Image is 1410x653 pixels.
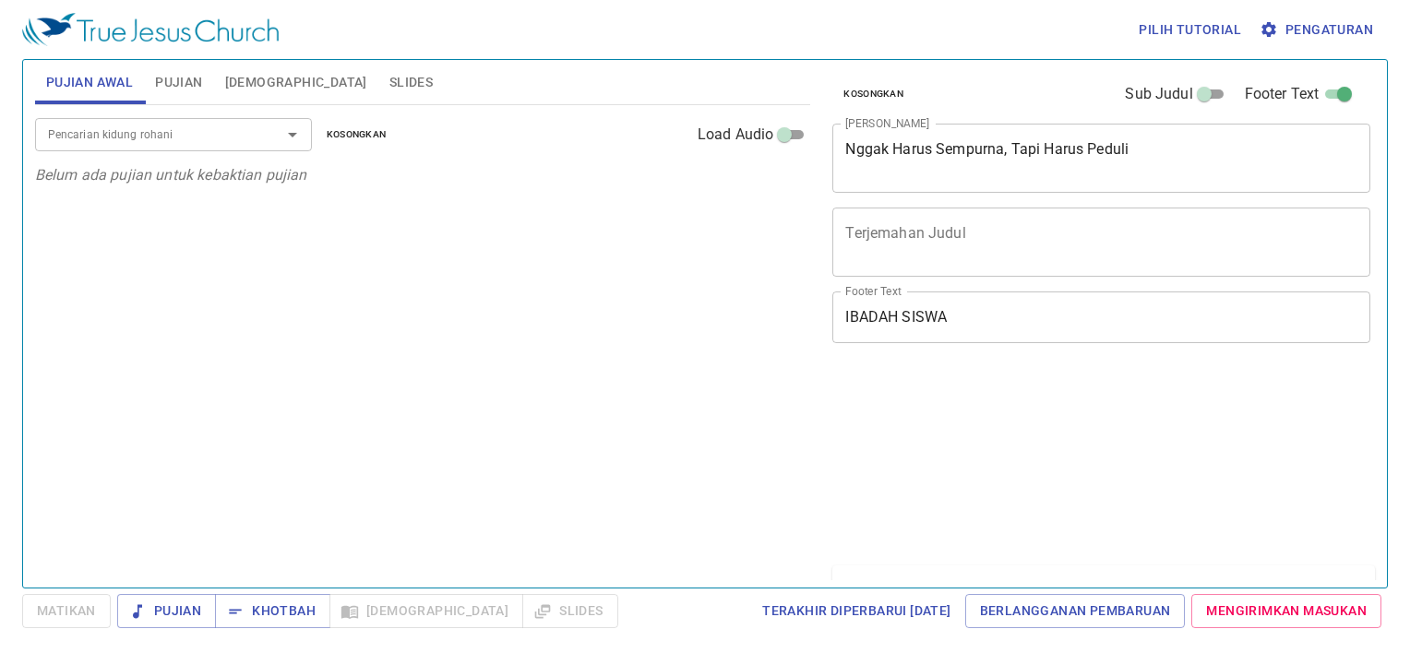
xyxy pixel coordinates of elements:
[1191,594,1381,628] a: Mengirimkan Masukan
[132,600,201,623] span: Pujian
[1263,18,1373,42] span: Pengaturan
[1125,83,1192,105] span: Sub Judul
[965,594,1186,628] a: Berlangganan Pembaruan
[762,600,950,623] span: Terakhir Diperbarui [DATE]
[1131,13,1249,47] button: Pilih tutorial
[845,140,1357,175] textarea: Nggak Harus Sempurna, Tapi Harus Peduli
[755,594,958,628] a: Terakhir Diperbarui [DATE]
[117,594,216,628] button: Pujian
[155,71,202,94] span: Pujian
[832,83,914,105] button: Kosongkan
[389,71,433,94] span: Slides
[35,166,307,184] i: Belum ada pujian untuk kebaktian pujian
[280,122,305,148] button: Open
[1256,13,1380,47] button: Pengaturan
[327,126,387,143] span: Kosongkan
[230,600,316,623] span: Khotbah
[225,71,367,94] span: [DEMOGRAPHIC_DATA]
[698,124,774,146] span: Load Audio
[825,362,1265,558] iframe: from-child
[46,71,133,94] span: Pujian Awal
[22,13,279,46] img: True Jesus Church
[1206,600,1367,623] span: Mengirimkan Masukan
[980,600,1171,623] span: Berlangganan Pembaruan
[215,594,330,628] button: Khotbah
[843,86,903,102] span: Kosongkan
[1245,83,1320,105] span: Footer Text
[832,565,1375,626] div: Daftar Khotbah(0)KosongkanTambah ke Daftar
[1139,18,1241,42] span: Pilih tutorial
[316,124,398,146] button: Kosongkan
